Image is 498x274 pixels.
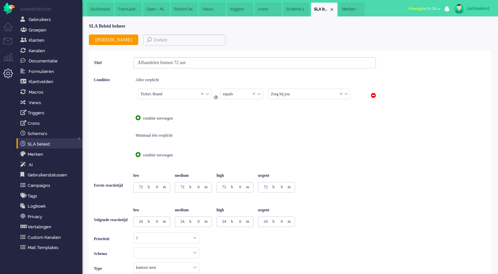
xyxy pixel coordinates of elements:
li: Brands [339,3,365,16]
a: SLA beleid [19,140,82,148]
span: Macros [29,90,43,95]
span: Formulieren [29,69,54,74]
li: Afwezigfor 01:58 [404,2,444,16]
div: Minimaal één verplicht [136,128,376,143]
a: Merken [19,150,82,158]
li: Supervisor menu [3,53,18,68]
img: flow_omnibird.svg [3,3,15,14]
span: crons [258,7,278,12]
a: Ai [19,161,82,168]
input: Hours [135,218,148,225]
p: low [133,167,170,179]
li: Administrator [20,7,82,12]
input: Minutes [150,218,163,225]
a: Crons [19,120,82,127]
li: Admin menu [3,69,18,83]
label: m [288,185,291,190]
li: Dashboard menu [3,22,18,37]
button: Afwezigfor 01:58 [404,4,444,13]
input: Hours [259,183,273,191]
input: Minutes [233,218,246,225]
label: m [288,219,291,224]
p: medium [175,167,212,179]
a: Vertalingen [19,223,82,230]
p: low [133,202,170,213]
input: Minutes [191,183,204,191]
label: h [231,219,233,224]
span: Schema's [286,7,306,12]
p: high [217,202,253,213]
li: Dashboard [87,3,114,16]
a: Gebruikerstatussen [19,171,82,178]
label: m [246,185,249,190]
img: avatar [454,4,464,14]
span: Views [202,7,223,12]
div: conditie toevoegen [136,148,185,163]
input: Zoeken [143,34,225,46]
input: Hours [135,183,148,191]
input: Hours [218,183,231,191]
label: h [148,185,150,190]
input: Minutes [150,183,163,191]
a: Custom Kanalen [19,234,82,241]
div: conditie toevoegen [136,111,185,126]
li: Viewsettings [199,3,225,16]
a: Macros [19,88,82,96]
label: Prioriteit [94,232,133,246]
label: Titel [94,56,133,70]
label: m [204,219,207,224]
a: Schema's [19,130,82,137]
a: Formulieren [19,68,82,75]
li: crons [255,3,281,16]
input: Minutes [275,218,288,225]
span: AI [29,162,33,167]
a: Logboek [19,202,82,210]
input: Minutes [191,218,204,225]
span: Groepen [29,28,46,33]
li: FormSettings [115,3,142,16]
input: Hours [176,218,189,225]
span: SLA beleid [314,7,329,12]
a: Campaigns [19,182,82,189]
label: Condities [94,70,133,163]
li: View [143,3,170,16]
span: Gebruikers [29,17,51,22]
span: Open - Nieuw FO [146,7,167,12]
div: jverboekend [467,5,491,12]
span: Documentatie [29,58,58,63]
li: triggers [227,3,253,16]
a: Kanalen [19,47,82,54]
label: m [163,185,166,190]
span: triggers [230,7,250,12]
a: Mail Templates [19,244,82,251]
span: Klantvelden [29,79,53,84]
a: Privacy [19,213,82,220]
span: for 01:58 [408,6,436,11]
li: 12330 [171,3,197,16]
p: medium [175,202,212,213]
label: Schema [94,246,133,261]
p: urgent [258,167,295,179]
label: h [273,185,275,190]
p: high [217,167,253,179]
span: Merken [342,7,362,12]
span: Afwezig [408,6,421,11]
a: jverboekend [453,4,491,14]
input: Hours [259,218,273,225]
a: Tags [19,192,82,199]
input: Minutes [275,183,288,191]
a: Groepen [19,26,82,34]
p: urgent [258,202,295,213]
button: [PERSON_NAME] [89,34,138,45]
a: Triggers [19,109,82,116]
div: Alles verplicht [136,73,376,87]
span: Views [29,100,41,105]
label: m [246,219,249,224]
label: m [204,185,207,190]
span: Kanalen [29,48,45,53]
a: Documentatie [19,57,82,64]
span: Formulieren [118,7,139,12]
span: dashboard [90,7,111,12]
a: Gebruikers [19,16,82,23]
label: h [189,219,191,224]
